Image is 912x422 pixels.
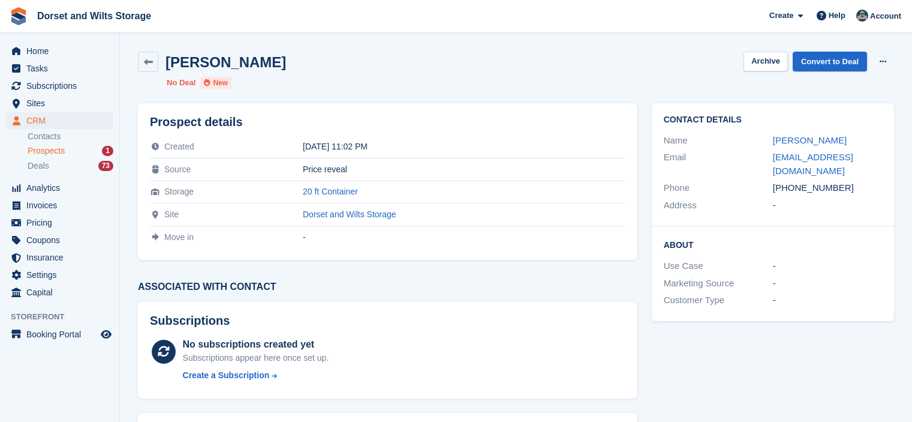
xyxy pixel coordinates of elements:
a: Dorset and Wilts Storage [32,6,156,26]
span: Analytics [26,179,98,196]
span: Booking Portal [26,326,98,343]
img: stora-icon-8386f47178a22dfd0bd8f6a31ec36ba5ce8667c1dd55bd0f319d3a0aa187defe.svg [10,7,28,25]
div: Marketing Source [664,277,773,291]
div: - [773,199,882,213]
span: Insurance [26,249,98,266]
div: Price reveal [303,164,625,174]
div: Use Case [664,259,773,273]
h2: About [664,238,882,250]
a: Create a Subscription [183,369,329,382]
span: Settings [26,267,98,283]
h2: Prospect details [150,115,625,129]
h3: Associated with contact [138,282,637,292]
div: - [773,294,882,307]
a: menu [6,326,113,343]
div: - [303,232,625,242]
span: Site [164,209,179,219]
span: Create [769,10,793,22]
div: Subscriptions appear here once set up. [183,352,329,364]
div: Customer Type [664,294,773,307]
li: No Deal [167,77,195,89]
div: Create a Subscription [183,369,270,382]
span: Prospects [28,145,65,157]
a: menu [6,197,113,214]
span: Account [870,10,901,22]
a: Convert to Deal [793,52,867,71]
a: Contacts [28,131,113,142]
a: [PERSON_NAME] [773,135,847,145]
span: Help [829,10,845,22]
div: No subscriptions created yet [183,337,329,352]
span: Source [164,164,191,174]
span: Subscriptions [26,77,98,94]
span: CRM [26,112,98,129]
a: menu [6,249,113,266]
div: Name [664,134,773,148]
span: Move in [164,232,194,242]
span: Home [26,43,98,59]
h2: Contact Details [664,115,882,125]
button: Archive [744,52,788,71]
span: Deals [28,160,49,172]
div: 1 [102,146,113,156]
span: Pricing [26,214,98,231]
a: menu [6,179,113,196]
div: Phone [664,181,773,195]
a: Deals 73 [28,160,113,172]
span: Capital [26,284,98,301]
div: - [773,259,882,273]
div: Email [664,151,773,178]
span: Invoices [26,197,98,214]
span: Coupons [26,232,98,249]
h2: Subscriptions [150,314,625,328]
span: Sites [26,95,98,112]
h2: [PERSON_NAME] [165,54,286,70]
span: Created [164,142,194,151]
span: Storefront [11,311,119,323]
a: 20 ft Container [303,187,358,196]
a: menu [6,43,113,59]
div: - [773,277,882,291]
span: Storage [164,187,194,196]
a: menu [6,112,113,129]
a: Prospects 1 [28,145,113,157]
div: [DATE] 11:02 PM [303,142,625,151]
div: Address [664,199,773,213]
a: menu [6,267,113,283]
a: menu [6,232,113,249]
a: menu [6,77,113,94]
li: New [200,77,231,89]
div: [PHONE_NUMBER] [773,181,882,195]
a: menu [6,95,113,112]
a: [EMAIL_ADDRESS][DOMAIN_NAME] [773,152,853,176]
a: menu [6,284,113,301]
div: 73 [98,161,113,171]
span: Tasks [26,60,98,77]
a: Preview store [99,327,113,342]
a: menu [6,214,113,231]
img: Steph Chick [856,10,868,22]
a: Dorset and Wilts Storage [303,209,396,219]
a: menu [6,60,113,77]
